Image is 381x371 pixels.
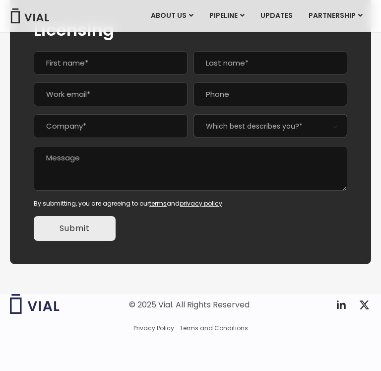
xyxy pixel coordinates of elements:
[34,114,188,138] input: Company*
[143,7,201,24] a: ABOUT USMenu Toggle
[149,199,167,208] a: terms
[10,294,60,314] img: Vial logo wih "Vial" spelled out
[34,216,116,241] input: Submit
[193,114,347,138] span: Which best describes you?*
[253,7,300,24] a: UPDATES
[193,51,347,75] input: Last name*
[201,7,252,24] a: PIPELINEMenu Toggle
[10,8,50,23] img: Vial Logo
[193,82,347,106] input: Phone
[34,51,188,75] input: First name*
[34,82,188,106] input: Work email*
[180,199,222,208] a: privacy policy
[129,299,250,310] div: © 2025 Vial. All Rights Reserved
[133,324,174,333] a: Privacy Policy
[180,324,248,333] a: Terms and Conditions
[301,7,371,24] a: PARTNERSHIPMenu Toggle
[34,199,347,208] div: By submitting, you are agreeing to our and
[34,20,347,39] h2: Licensing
